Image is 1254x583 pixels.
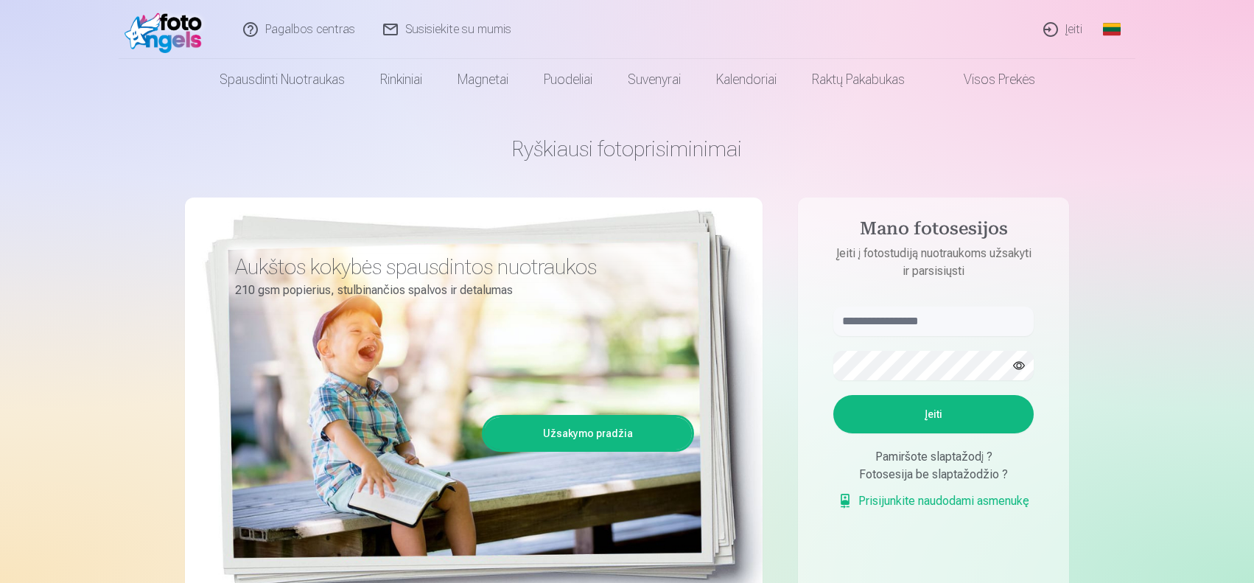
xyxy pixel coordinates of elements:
h1: Ryškiausi fotoprisiminimai [185,136,1069,162]
img: /fa2 [125,6,209,53]
p: 210 gsm popierius, stulbinančios spalvos ir detalumas [235,280,683,301]
h4: Mano fotosesijos [819,218,1048,245]
button: Įeiti [833,395,1034,433]
a: Raktų pakabukas [794,59,922,100]
a: Magnetai [440,59,526,100]
a: Užsakymo pradžia [484,417,692,450]
h3: Aukštos kokybės spausdintos nuotraukos [235,254,683,280]
a: Suvenyrai [610,59,698,100]
a: Puodeliai [526,59,610,100]
div: Pamiršote slaptažodį ? [833,448,1034,466]
a: Prisijunkite naudodami asmenukę [838,492,1029,510]
a: Spausdinti nuotraukas [202,59,362,100]
a: Rinkiniai [362,59,440,100]
p: Įeiti į fotostudiją nuotraukoms užsakyti ir parsisiųsti [819,245,1048,280]
a: Kalendoriai [698,59,794,100]
div: Fotosesija be slaptažodžio ? [833,466,1034,483]
a: Visos prekės [922,59,1053,100]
